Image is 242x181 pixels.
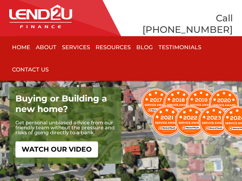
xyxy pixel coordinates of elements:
[33,36,59,58] a: About
[15,141,98,157] a: WATCH OUR VIDEO
[133,36,156,58] a: Blog
[59,36,93,58] a: Services
[156,36,204,58] a: Testimonials
[93,36,133,58] a: Resources
[9,36,33,58] a: Home
[15,93,115,120] h3: Buying or Building a new home?
[9,58,51,81] a: Contact Us
[15,120,115,135] p: Get personal unbiased advice from our friendly team without the pressure and risks of going direc...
